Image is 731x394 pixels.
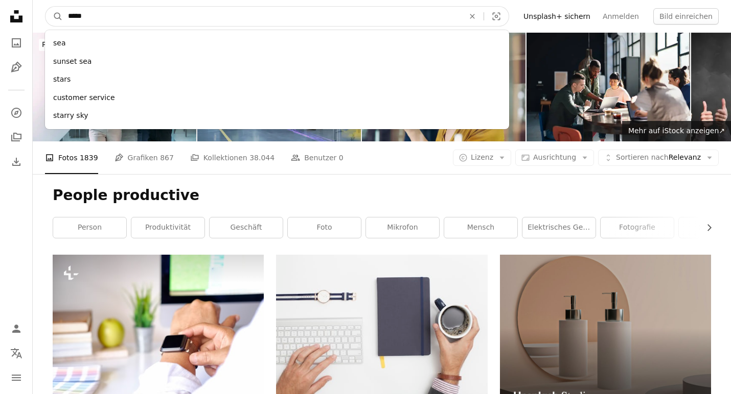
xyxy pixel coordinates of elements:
[515,150,594,166] button: Ausrichtung
[45,34,509,53] div: sea
[53,320,264,329] a: Mann mit Smartwatch auf dem Schreibtisch
[45,70,509,89] div: stars
[6,33,27,53] a: Fotos
[6,343,27,363] button: Sprache
[249,152,275,163] span: 38.044
[444,217,517,238] a: Mensch
[131,217,204,238] a: Produktivität
[115,141,174,174] a: Grafiken 867
[33,33,340,57] a: Premium-Bilder auf iStock durchsuchen|20 % [DEMOGRAPHIC_DATA] auf iStock↗
[339,152,344,163] span: 0
[653,8,719,24] button: Bild einreichen
[45,89,509,107] div: customer service
[366,217,439,238] a: Mikrofon
[6,367,27,388] button: Menü
[616,153,669,161] span: Sortieren nach
[517,8,597,24] a: Unsplash+ sichern
[288,217,361,238] a: Foto
[210,217,283,238] a: Geschäft
[190,141,275,174] a: Kollektionen 38.044
[700,217,711,238] button: Liste nach rechts verschieben
[160,152,174,163] span: 867
[616,153,701,163] span: Relevanz
[276,320,487,329] a: Person mit schwarzem Becher gefüllt mit schwarzer Flüssigkeit
[597,8,645,24] a: Anmelden
[45,7,63,26] button: Unsplash suchen
[42,40,331,48] span: 20 % [DEMOGRAPHIC_DATA] auf iStock ↗
[42,40,186,48] span: Premium-Bilder auf iStock durchsuchen |
[527,33,690,141] img: Vielfältiges Team, das in einem modernen Co-Working-Space zusammenarbeitet
[6,318,27,339] a: Anmelden / Registrieren
[622,121,731,141] a: Mehr auf iStock anzeigen↗
[453,150,511,166] button: Lizenz
[45,53,509,71] div: sunset sea
[53,217,126,238] a: Person
[45,6,509,27] form: Finden Sie Bildmaterial auf der ganzen Webseite
[522,217,596,238] a: Elektrisches Gerät
[6,152,27,172] a: Bisherige Downloads
[601,217,674,238] a: Fotografie
[6,57,27,78] a: Grafiken
[598,150,719,166] button: Sortieren nachRelevanz
[461,7,484,26] button: Löschen
[6,127,27,147] a: Kollektionen
[628,127,725,135] span: Mehr auf iStock anzeigen ↗
[471,153,493,161] span: Lizenz
[53,186,711,205] h1: People productive
[291,141,344,174] a: Benutzer 0
[33,33,196,141] img: Making decision on the move
[6,103,27,123] a: Entdecken
[45,107,509,125] div: starry sky
[484,7,509,26] button: Visuelle Suche
[533,153,576,161] span: Ausrichtung
[6,6,27,29] a: Startseite — Unsplash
